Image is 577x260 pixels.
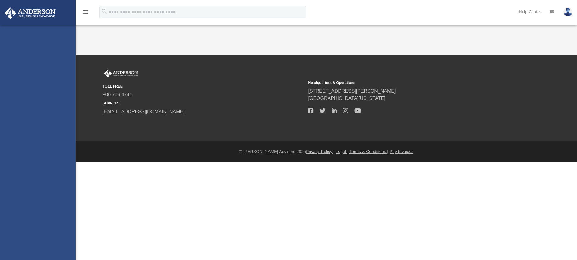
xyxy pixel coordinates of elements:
[308,96,386,101] a: [GEOGRAPHIC_DATA][US_STATE]
[336,149,348,154] a: Legal |
[103,101,304,106] small: SUPPORT
[308,80,510,85] small: Headquarters & Operations
[103,84,304,89] small: TOLL FREE
[349,149,388,154] a: Terms & Conditions |
[308,88,396,94] a: [STREET_ADDRESS][PERSON_NAME]
[82,8,89,16] i: menu
[306,149,335,154] a: Privacy Policy |
[76,149,577,155] div: © [PERSON_NAME] Advisors 2025
[103,70,139,78] img: Anderson Advisors Platinum Portal
[103,92,132,97] a: 800.706.4741
[103,109,185,114] a: [EMAIL_ADDRESS][DOMAIN_NAME]
[101,8,108,15] i: search
[563,8,572,16] img: User Pic
[3,7,57,19] img: Anderson Advisors Platinum Portal
[82,11,89,16] a: menu
[390,149,413,154] a: Pay Invoices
